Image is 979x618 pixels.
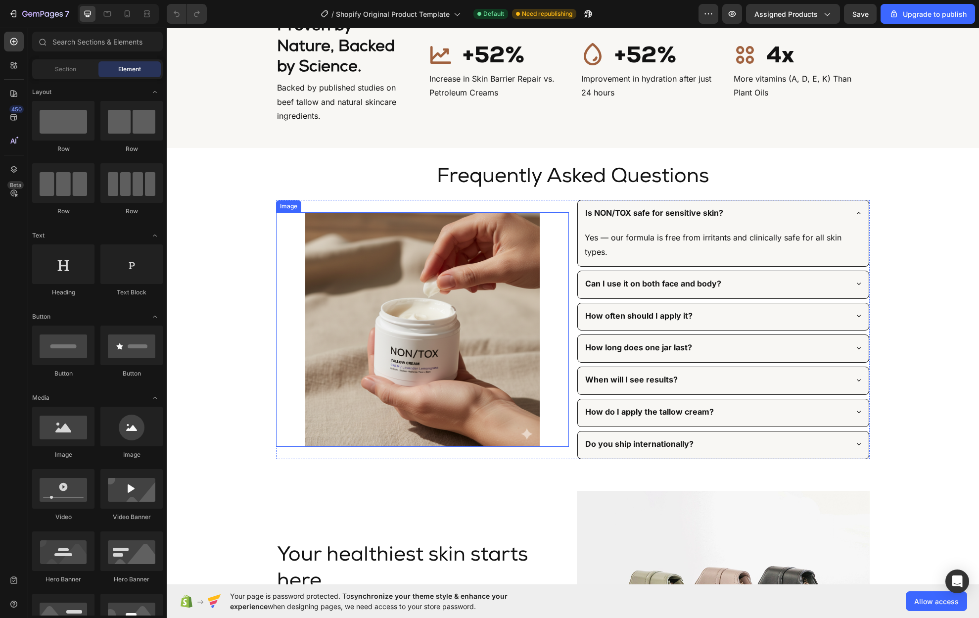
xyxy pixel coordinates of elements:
[881,4,975,24] button: Upgrade to publish
[32,312,50,321] span: Button
[109,515,402,570] h2: Your healthiest skin starts here
[9,105,24,113] div: 450
[167,4,207,24] div: Undo/Redo
[446,11,511,43] h2: +52%
[419,251,555,261] strong: Can I use it on both face and body?
[419,315,525,325] strong: How long does one jar last?
[32,207,94,216] div: Row
[419,283,526,293] strong: How often should I apply it?
[118,65,141,74] span: Element
[914,596,959,607] span: Allow access
[415,44,550,73] p: Improvement in hydration after just 24 hours
[419,180,557,190] strong: Is NON/TOX safe for sensitive skin?
[100,369,163,378] div: Button
[336,9,450,19] span: Shopify Original Product Template
[32,450,94,459] div: Image
[419,411,527,421] strong: Do you ship internationally?
[55,65,76,74] span: Section
[32,231,45,240] span: Text
[746,4,840,24] button: Assigned Products
[32,288,94,297] div: Heading
[754,9,818,19] span: Assigned Products
[263,44,398,73] p: Increase in Skin Barrier Repair vs. Petroleum Creams
[32,88,51,96] span: Layout
[32,393,49,402] span: Media
[100,575,163,584] div: Hero Banner
[599,11,628,43] h2: 4x
[419,379,547,389] strong: How do I apply the tallow cream?
[100,207,163,216] div: Row
[147,228,163,243] span: Toggle open
[109,136,703,164] h2: Frequently Asked Questions
[945,570,969,593] div: Open Intercom Messenger
[889,9,967,19] div: Upgrade to publish
[230,592,508,611] span: synchronize your theme style & enhance your experience
[100,513,163,522] div: Video Banner
[294,11,359,43] h2: +52%
[483,9,504,18] span: Default
[100,288,163,297] div: Text Block
[65,8,69,20] p: 7
[100,450,163,459] div: Image
[522,9,572,18] span: Need republishing
[331,9,334,19] span: /
[230,591,546,612] span: Your page is password protected. To when designing pages, we need access to your store password.
[567,44,702,73] p: More vitamins (A, D, E, K) Than Plant Oils
[147,390,163,406] span: Toggle open
[852,10,869,18] span: Save
[167,28,979,584] iframe: Design area
[100,144,163,153] div: Row
[32,575,94,584] div: Hero Banner
[4,4,74,24] button: 7
[32,144,94,153] div: Row
[7,181,24,189] div: Beta
[139,185,373,419] img: gempages_584066384795796234-b4a22609-7710-4977-ba8a-8950f3ab6885.png
[147,309,163,325] span: Toggle open
[418,203,695,232] p: Yes — our formula is free from irritants and clinically safe for all skin types.
[32,369,94,378] div: Button
[32,32,163,51] input: Search Sections & Elements
[111,174,133,183] div: Image
[110,53,246,95] p: Backed by published studies on beef tallow and natural skincare ingredients.
[32,513,94,522] div: Video
[906,591,967,611] button: Allow access
[419,347,511,357] strong: When will I see results?
[147,84,163,100] span: Toggle open
[844,4,877,24] button: Save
